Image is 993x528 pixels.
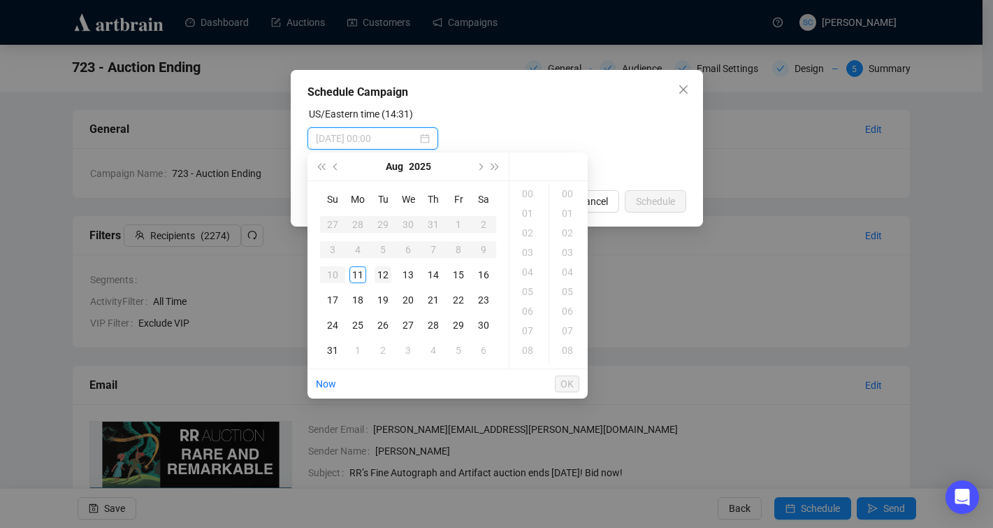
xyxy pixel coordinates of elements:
td: 2025-08-26 [370,313,396,338]
div: 28 [349,216,366,233]
button: Choose a month [386,152,403,180]
td: 2025-08-19 [370,287,396,313]
div: 09 [552,360,586,380]
td: 2025-08-20 [396,287,421,313]
button: Last year (Control + left) [313,152,328,180]
div: 31 [425,216,442,233]
div: 1 [450,216,467,233]
span: Cancel [579,194,608,209]
div: 11 [349,266,366,283]
td: 2025-08-05 [370,237,396,262]
div: 14 [425,266,442,283]
div: 26 [375,317,391,334]
div: 31 [324,342,341,359]
th: Fr [446,187,471,212]
button: Next month (PageDown) [472,152,487,180]
div: 6 [475,342,492,359]
div: 16 [475,266,492,283]
div: 8 [450,241,467,258]
td: 2025-08-11 [345,262,370,287]
div: 27 [400,317,416,334]
div: 06 [512,301,546,321]
td: 2025-07-31 [421,212,446,237]
td: 2025-08-10 [320,262,345,287]
div: 00 [512,184,546,204]
div: 7 [425,241,442,258]
div: 5 [450,342,467,359]
td: 2025-09-04 [421,338,446,363]
div: 01 [512,204,546,223]
td: 2025-08-01 [446,212,471,237]
div: 2 [475,216,492,233]
th: We [396,187,421,212]
div: 25 [349,317,366,334]
div: 2 [375,342,391,359]
div: 28 [425,317,442,334]
div: 20 [400,292,416,308]
div: 12 [375,266,391,283]
div: 07 [512,321,546,341]
div: 6 [400,241,416,258]
div: 13 [400,266,416,283]
div: 5 [375,241,391,258]
th: Tu [370,187,396,212]
div: 03 [512,243,546,262]
td: 2025-08-14 [421,262,446,287]
div: 02 [552,223,586,243]
div: 04 [552,262,586,282]
button: OK [555,376,579,392]
div: 9 [475,241,492,258]
th: Sa [471,187,496,212]
th: Mo [345,187,370,212]
div: 02 [512,223,546,243]
div: 05 [512,282,546,301]
button: Cancel [567,190,619,213]
td: 2025-08-28 [421,313,446,338]
label: US/Eastern time (14:31) [309,108,413,120]
td: 2025-09-02 [370,338,396,363]
button: Next year (Control + right) [488,152,503,180]
td: 2025-08-17 [320,287,345,313]
div: 00 [552,184,586,204]
td: 2025-09-06 [471,338,496,363]
div: 10 [324,266,341,283]
button: Previous month (PageUp) [328,152,344,180]
td: 2025-08-07 [421,237,446,262]
div: 29 [450,317,467,334]
div: 29 [375,216,391,233]
a: Now [316,378,336,390]
td: 2025-08-03 [320,237,345,262]
div: 08 [512,341,546,360]
td: 2025-08-12 [370,262,396,287]
div: 27 [324,216,341,233]
button: Close [672,78,695,101]
td: 2025-07-29 [370,212,396,237]
div: Open Intercom Messenger [945,480,979,514]
div: 01 [552,204,586,223]
td: 2025-08-24 [320,313,345,338]
button: Schedule [625,190,686,213]
td: 2025-09-03 [396,338,421,363]
td: 2025-08-23 [471,287,496,313]
td: 2025-08-16 [471,262,496,287]
button: Choose a year [409,152,431,180]
div: 30 [475,317,492,334]
div: 17 [324,292,341,308]
div: 03 [552,243,586,262]
td: 2025-08-04 [345,237,370,262]
div: 19 [375,292,391,308]
th: Th [421,187,446,212]
div: 04 [512,262,546,282]
div: 1 [349,342,366,359]
div: 4 [425,342,442,359]
div: 18 [349,292,366,308]
div: 09 [512,360,546,380]
td: 2025-08-25 [345,313,370,338]
div: 22 [450,292,467,308]
td: 2025-08-09 [471,237,496,262]
div: 3 [324,241,341,258]
td: 2025-08-22 [446,287,471,313]
td: 2025-08-08 [446,237,471,262]
div: 07 [552,321,586,341]
td: 2025-07-30 [396,212,421,237]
